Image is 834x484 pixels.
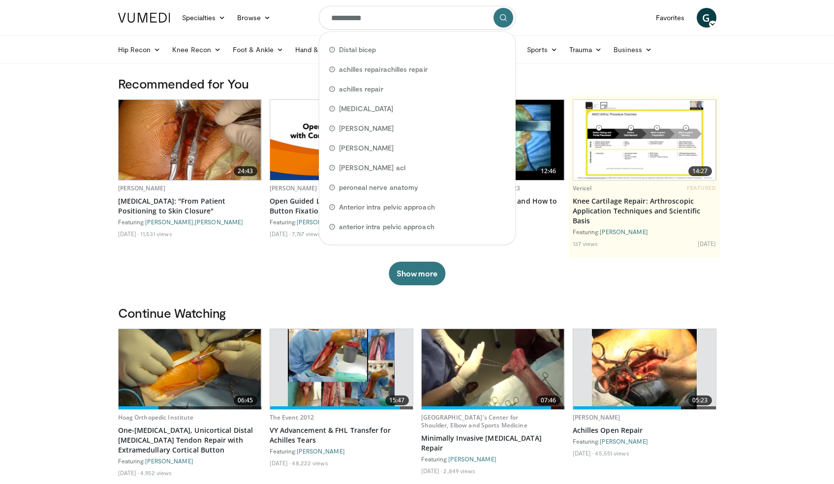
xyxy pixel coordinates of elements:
[339,222,434,232] span: anterior intra pelvic approach
[600,228,648,235] a: [PERSON_NAME]
[573,413,620,422] a: [PERSON_NAME]
[608,40,658,60] a: Business
[227,40,289,60] a: Foot & Ankle
[339,143,394,153] span: [PERSON_NAME]
[234,395,257,405] span: 06:45
[421,455,565,463] div: Featuring:
[687,184,716,191] span: FEATURED
[118,184,166,192] a: [PERSON_NAME]
[270,413,314,422] a: The Event 2012
[573,228,716,236] div: Featuring:
[573,437,716,445] div: Featuring:
[270,196,413,216] a: Open Guided Latarjet with Cortical-Button Fixation
[112,40,167,60] a: Hip Recon
[270,459,291,467] li: [DATE]
[688,166,712,176] span: 14:27
[595,449,629,457] li: 45,551 views
[140,469,172,477] li: 4,952 views
[448,455,496,462] a: [PERSON_NAME]
[573,329,716,409] a: 05:23
[118,196,262,216] a: [MEDICAL_DATA]: "From Patient Positioning to Skin Closure"
[270,329,413,409] a: 15:47
[421,467,442,475] li: [DATE]
[270,100,413,180] a: 15:14
[195,218,243,225] a: [PERSON_NAME]
[339,64,428,74] span: achilles repairachilles repair
[319,6,516,30] input: Search topics, interventions
[166,40,227,60] a: Knee Recon
[573,449,594,457] li: [DATE]
[119,329,261,409] img: fc619bb6-2653-4d9b-a7b3-b9b1a909f98e.620x360_q85_upscale.jpg
[339,202,435,212] span: Anterior intra pelvic approach
[573,184,592,192] a: Vericel
[443,467,475,475] li: 2,849 views
[231,8,277,28] a: Browse
[339,45,376,55] span: Distal bicep
[270,218,413,226] div: Featuring: ,
[118,76,716,91] h3: Recommended for You
[339,163,405,173] span: [PERSON_NAME] acl
[698,240,716,247] li: [DATE]
[339,84,383,94] span: achilles repair
[573,425,716,435] a: Achilles Open Repair
[118,13,170,23] img: VuMedi Logo
[339,104,394,114] span: [MEDICAL_DATA]
[118,413,194,422] a: Hoag Orthopedic Institute
[270,425,413,445] a: VY Advancement & FHL Transfer for Achilles Tears
[289,40,353,60] a: Hand & Wrist
[118,305,716,321] h3: Continue Watching
[339,123,394,133] span: [PERSON_NAME]
[176,8,232,28] a: Specialties
[563,40,608,60] a: Trauma
[537,166,560,176] span: 12:46
[292,459,328,467] li: 48,222 views
[145,457,193,464] a: [PERSON_NAME]
[422,329,564,409] a: 07:46
[592,329,696,409] img: Achilles_open_repai_100011708_1.jpg.620x360_q85_upscale.jpg
[119,100,261,180] a: 24:43
[145,218,193,225] a: [PERSON_NAME]
[119,329,261,409] a: 06:45
[288,329,395,409] img: f5016854-7c5d-4d2b-bf8b-0701c028b37d.620x360_q85_upscale.jpg
[119,100,261,180] img: 9b59253b-c980-413a-b5a5-398db1893eb0.620x360_q85_upscale.jpg
[521,40,563,60] a: Sports
[118,230,139,238] li: [DATE]
[270,184,317,192] a: [PERSON_NAME]
[385,395,409,405] span: 15:47
[389,262,445,285] button: Show more
[270,230,291,238] li: [DATE]
[118,469,139,477] li: [DATE]
[297,448,345,454] a: [PERSON_NAME]
[421,413,527,429] a: [GEOGRAPHIC_DATA]'s Center for Shoulder, Elbow and Sports Medicine
[688,395,712,405] span: 05:23
[339,182,419,192] span: peroneal nerve anatomy
[422,329,564,409] img: 6569351c-0b0d-4e30-9a9b-1cebe507073b.620x360_q85_upscale.jpg
[537,395,560,405] span: 07:46
[140,230,172,238] li: 11,531 views
[697,8,716,28] a: G
[297,218,345,225] a: [PERSON_NAME]
[292,230,321,238] li: 7,767 views
[118,457,262,465] div: Featuring:
[270,100,413,180] img: c7b19ec0-e532-4955-bc76-fe136b298f8b.jpg.620x360_q85_upscale.jpg
[573,100,716,180] a: 14:27
[573,196,716,226] a: Knee Cartilage Repair: Arthroscopic Application Techniques and Scientific Basis
[234,166,257,176] span: 24:43
[118,218,262,226] div: Featuring: ,
[650,8,691,28] a: Favorites
[573,100,716,180] img: 2444198d-1b18-4a77-bb67-3e21827492e5.620x360_q85_upscale.jpg
[421,433,565,453] a: Minimally Invasive [MEDICAL_DATA] Repair
[118,425,262,455] a: One-[MEDICAL_DATA], Unicortical Distal [MEDICAL_DATA] Tendon Repair with Extramedullary Cortical ...
[573,240,598,247] li: 137 views
[600,438,648,445] a: [PERSON_NAME]
[270,447,413,455] div: Featuring:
